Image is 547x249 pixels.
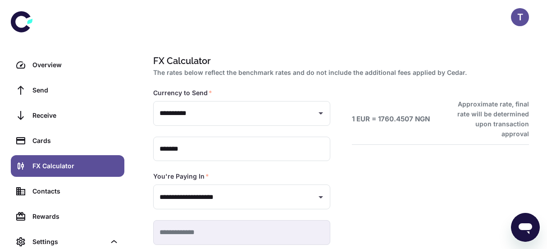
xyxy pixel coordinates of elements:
[511,8,529,26] button: T
[32,85,119,95] div: Send
[32,186,119,196] div: Contacts
[11,79,124,101] a: Send
[352,114,430,124] h6: 1 EUR = 1760.4507 NGN
[11,54,124,76] a: Overview
[11,180,124,202] a: Contacts
[11,206,124,227] a: Rewards
[11,130,124,152] a: Cards
[153,172,209,181] label: You're Paying In
[32,136,119,146] div: Cards
[32,161,119,171] div: FX Calculator
[153,88,212,97] label: Currency to Send
[315,191,327,203] button: Open
[32,212,119,221] div: Rewards
[315,107,327,120] button: Open
[511,213,540,242] iframe: Button to launch messaging window
[449,99,529,139] h6: Approximate rate, final rate will be determined upon transaction approval
[11,155,124,177] a: FX Calculator
[11,105,124,126] a: Receive
[32,237,105,247] div: Settings
[32,111,119,120] div: Receive
[153,54,525,68] h1: FX Calculator
[32,60,119,70] div: Overview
